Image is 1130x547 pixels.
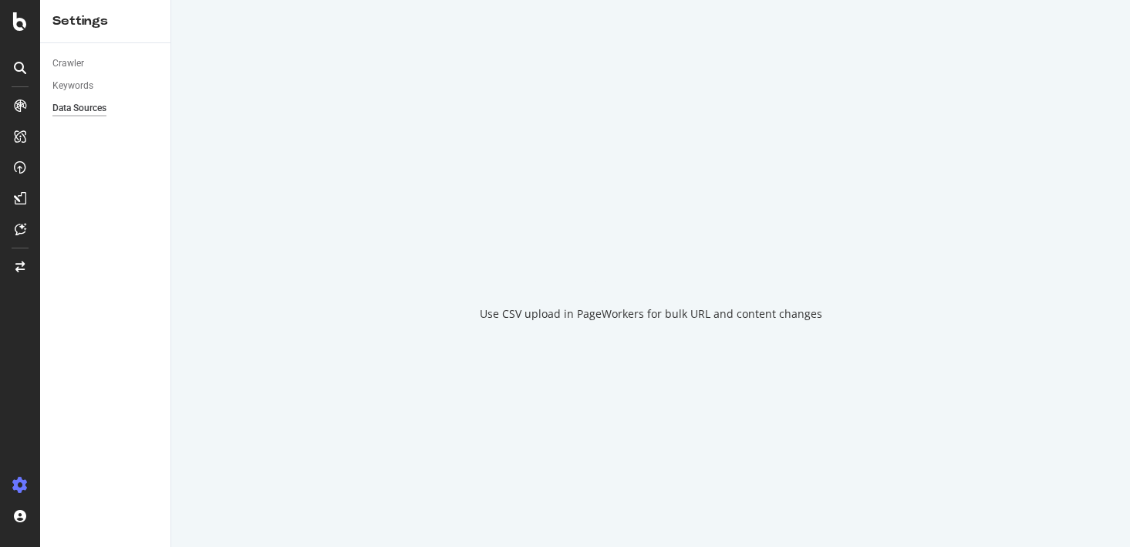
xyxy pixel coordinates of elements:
[52,12,158,30] div: Settings
[595,226,707,282] div: animation
[52,100,106,116] div: Data Sources
[52,100,160,116] a: Data Sources
[52,56,84,72] div: Crawler
[52,78,93,94] div: Keywords
[52,56,160,72] a: Crawler
[52,78,160,94] a: Keywords
[480,306,822,322] div: Use CSV upload in PageWorkers for bulk URL and content changes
